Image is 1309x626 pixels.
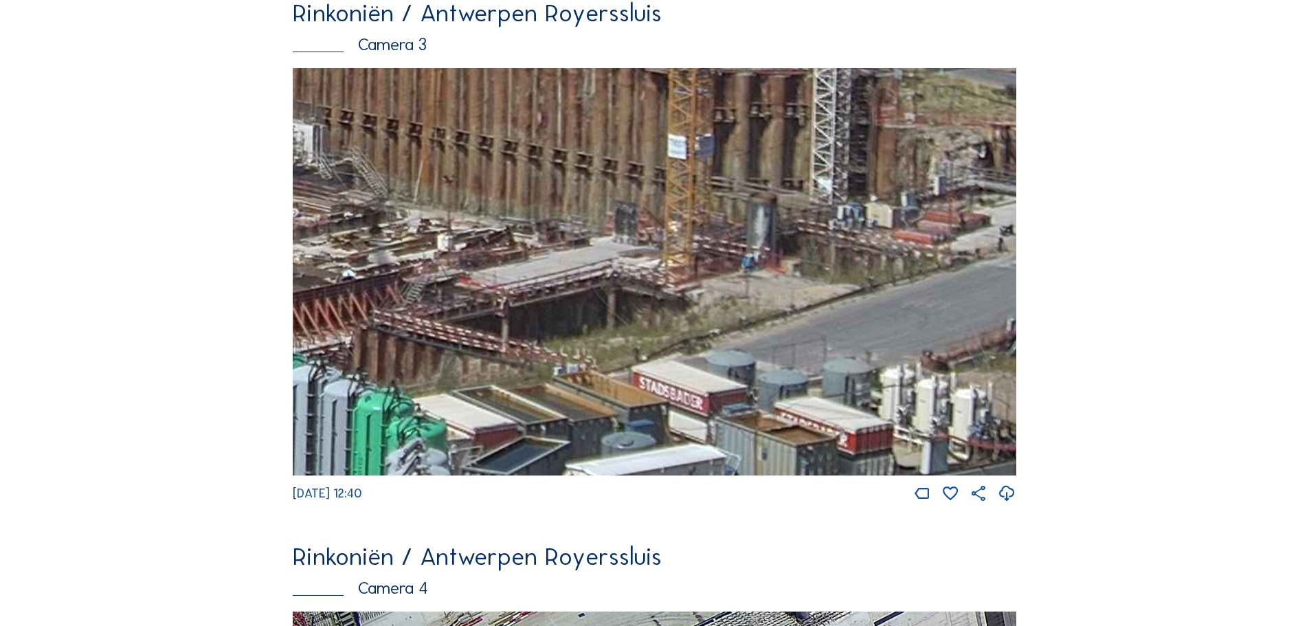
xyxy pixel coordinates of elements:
img: Image [293,68,1016,476]
div: Camera 3 [293,36,1016,54]
div: Camera 4 [293,580,1016,597]
span: [DATE] 12:40 [293,486,362,501]
div: Rinkoniën / Antwerpen Royerssluis [293,544,1016,569]
div: Rinkoniën / Antwerpen Royerssluis [293,1,1016,25]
